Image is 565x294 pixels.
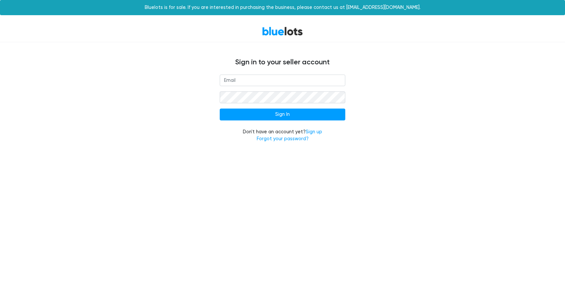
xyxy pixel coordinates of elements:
input: Sign In [220,109,345,120]
div: Don't have an account yet? [220,128,345,143]
input: Email [220,75,345,86]
a: Forgot your password? [257,136,309,142]
a: Sign up [306,129,322,135]
h4: Sign in to your seller account [84,58,481,67]
a: BlueLots [262,26,303,36]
